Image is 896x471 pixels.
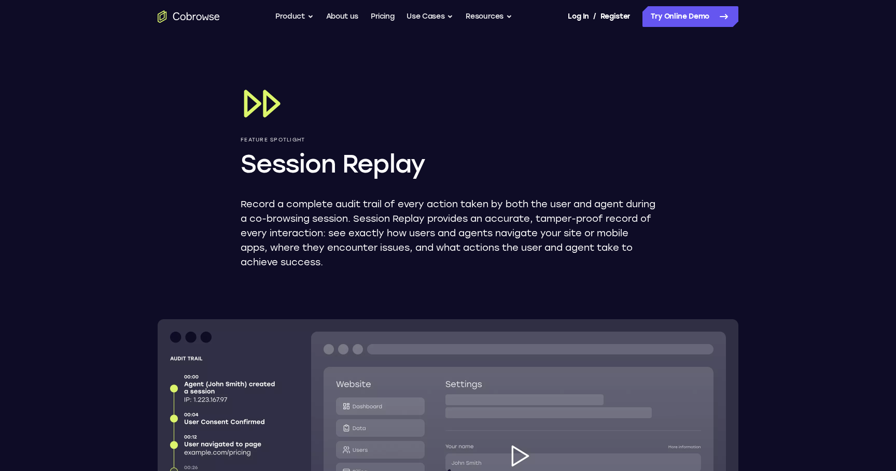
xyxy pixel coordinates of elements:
a: Register [600,6,631,27]
button: Resources [466,6,512,27]
p: Feature Spotlight [241,137,655,143]
a: Log In [568,6,589,27]
button: Use Cases [407,6,453,27]
a: Go to the home page [158,10,220,23]
p: Record a complete audit trail of every action taken by both the user and agent during a co-browsi... [241,197,655,269]
span: / [593,10,596,23]
a: Try Online Demo [642,6,738,27]
h1: Session Replay [241,147,655,180]
img: Session Replay [241,83,282,124]
a: Pricing [371,6,395,27]
a: About us [326,6,358,27]
button: Product [275,6,314,27]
